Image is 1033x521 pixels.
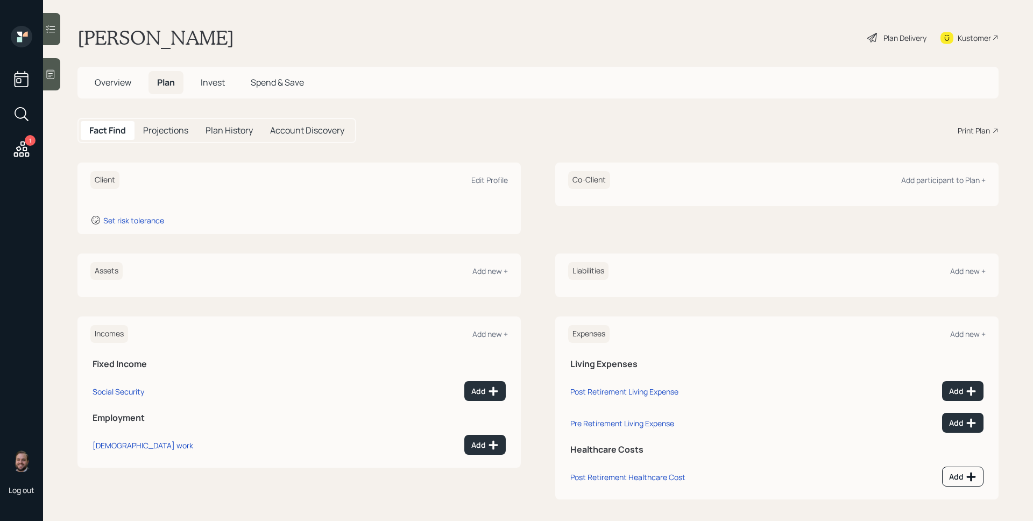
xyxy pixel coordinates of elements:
div: Log out [9,485,34,495]
div: Edit Profile [471,175,508,185]
div: Post Retirement Living Expense [570,386,678,397]
button: Add [942,413,984,433]
div: Print Plan [958,125,990,136]
span: Invest [201,76,225,88]
h6: Liabilities [568,262,609,280]
div: Post Retirement Healthcare Cost [570,472,685,482]
div: Add new + [472,266,508,276]
button: Add [464,381,506,401]
h6: Incomes [90,325,128,343]
div: Add [949,386,977,397]
div: [DEMOGRAPHIC_DATA] work [93,440,193,450]
span: Spend & Save [251,76,304,88]
div: Pre Retirement Living Expense [570,418,674,428]
h5: Healthcare Costs [570,445,984,455]
div: Add participant to Plan + [901,175,986,185]
div: Add new + [950,266,986,276]
h6: Expenses [568,325,610,343]
div: 1 [25,135,36,146]
h6: Client [90,171,119,189]
h5: Fixed Income [93,359,506,369]
h5: Plan History [206,125,253,136]
span: Plan [157,76,175,88]
h5: Fact Find [89,125,126,136]
span: Overview [95,76,131,88]
div: Add new + [472,329,508,339]
div: Add [471,440,499,450]
div: Kustomer [958,32,991,44]
div: Add [949,418,977,428]
button: Add [464,435,506,455]
h5: Living Expenses [570,359,984,369]
button: Add [942,381,984,401]
div: Plan Delivery [883,32,926,44]
h5: Projections [143,125,188,136]
div: Add [471,386,499,397]
h6: Assets [90,262,123,280]
h5: Account Discovery [270,125,344,136]
button: Add [942,467,984,487]
img: james-distasi-headshot.png [11,450,32,472]
h1: [PERSON_NAME] [77,26,234,50]
div: Set risk tolerance [103,215,164,226]
h6: Co-Client [568,171,610,189]
h5: Employment [93,413,506,423]
div: Social Security [93,386,144,397]
div: Add new + [950,329,986,339]
div: Add [949,471,977,482]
